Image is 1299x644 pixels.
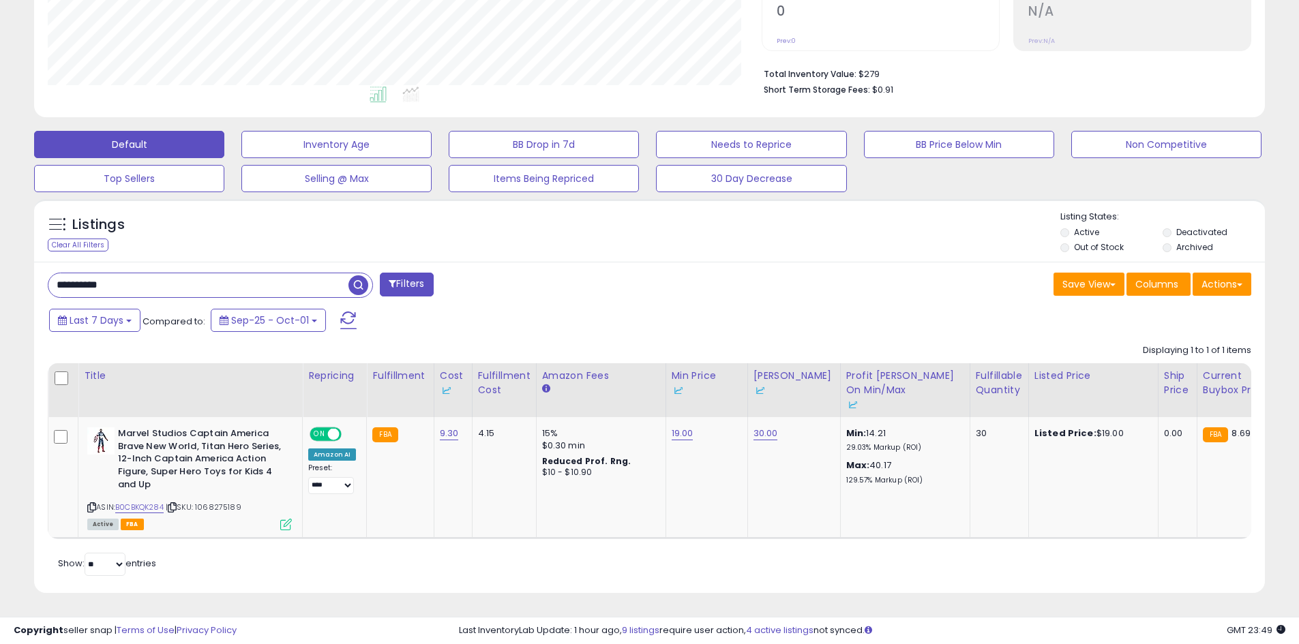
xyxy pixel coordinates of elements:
div: Min Price [672,369,742,397]
div: Fulfillment Cost [478,369,531,397]
img: InventoryLab Logo [846,398,860,412]
b: Marvel Studios Captain America Brave New World, Titan Hero Series, 12-Inch Captain America Action... [118,427,284,494]
small: Prev: 0 [777,37,796,45]
div: Some or all of the values in this column are provided from Inventory Lab. [753,383,835,397]
p: 129.57% Markup (ROI) [846,476,959,485]
div: Displaying 1 to 1 of 1 items [1143,344,1251,357]
div: $19.00 [1034,427,1148,440]
span: Columns [1135,277,1178,291]
a: 4 active listings [746,624,813,637]
div: Amazon Fees [542,369,660,383]
button: Needs to Reprice [656,131,846,158]
div: 15% [542,427,655,440]
a: 9 listings [622,624,659,637]
button: Non Competitive [1071,131,1261,158]
button: Default [34,131,224,158]
a: Privacy Policy [177,624,237,637]
button: Actions [1193,273,1251,296]
a: 30.00 [753,427,778,440]
div: Fulfillment [372,369,428,383]
a: 9.30 [440,427,459,440]
span: All listings currently available for purchase on Amazon [87,519,119,530]
div: ASIN: [87,427,292,528]
button: Sep-25 - Oct-01 [211,309,326,332]
div: Fulfillable Quantity [976,369,1023,397]
h2: N/A [1028,3,1251,22]
small: Amazon Fees. [542,383,550,395]
th: The percentage added to the cost of goods (COGS) that forms the calculator for Min & Max prices. [840,363,970,417]
span: 2025-10-9 23:49 GMT [1227,624,1285,637]
button: Filters [380,273,433,296]
strong: Copyright [14,624,63,637]
label: Out of Stock [1074,241,1124,253]
label: Archived [1176,241,1213,253]
button: Inventory Age [241,131,432,158]
div: $10 - $10.90 [542,467,655,478]
small: Prev: N/A [1028,37,1055,45]
div: Profit [PERSON_NAME] on Min/Max [846,369,964,412]
a: 19.00 [672,427,693,440]
div: Some or all of the values in this column are provided from Inventory Lab. [440,383,466,397]
button: BB Drop in 7d [449,131,639,158]
span: 8.69 [1231,427,1251,440]
span: Compared to: [143,315,205,328]
div: 40.17 [846,459,959,485]
button: Items Being Repriced [449,165,639,192]
label: Deactivated [1176,226,1227,238]
div: Cost [440,369,466,397]
a: B0CBKQK284 [115,502,164,513]
div: Listed Price [1034,369,1152,383]
div: Amazon AI [308,448,356,461]
small: FBA [1203,427,1228,442]
div: 0.00 [1164,427,1186,440]
button: Last 7 Days [49,309,140,332]
b: Reduced Prof. Rng. [542,455,631,467]
b: Listed Price: [1034,427,1096,440]
b: Short Term Storage Fees: [764,84,870,95]
span: OFF [340,429,361,440]
span: Show: entries [58,557,156,570]
button: BB Price Below Min [864,131,1054,158]
div: Ship Price [1164,369,1191,397]
a: Terms of Use [117,624,175,637]
span: FBA [121,519,144,530]
p: 29.03% Markup (ROI) [846,443,959,453]
button: Top Sellers [34,165,224,192]
img: InventoryLab Logo [753,384,767,397]
span: Sep-25 - Oct-01 [231,313,309,327]
button: Selling @ Max [241,165,432,192]
div: [PERSON_NAME] [753,369,835,397]
div: seller snap | | [14,624,237,637]
button: Columns [1126,273,1191,296]
b: Total Inventory Value: [764,68,856,80]
span: | SKU: 1068275189 [166,502,241,512]
img: InventoryLab Logo [672,384,685,397]
div: Current Buybox Price [1203,369,1273,397]
div: Some or all of the values in this column are provided from Inventory Lab. [672,383,742,397]
b: Max: [846,459,870,472]
button: 30 Day Decrease [656,165,846,192]
button: Save View [1054,273,1124,296]
span: Last 7 Days [70,313,123,327]
div: 14.21 [846,427,959,453]
label: Active [1074,226,1099,238]
span: $0.91 [872,83,893,96]
img: 41VbWf+CF-L._SL40_.jpg [87,427,115,455]
div: Title [84,369,297,383]
p: Listing States: [1060,211,1265,224]
span: ON [311,429,328,440]
div: 30 [976,427,1018,440]
div: Last InventoryLab Update: 1 hour ago, require user action, not synced. [459,624,1285,637]
div: $0.30 min [542,440,655,452]
h2: 0 [777,3,999,22]
b: Min: [846,427,867,440]
div: 4.15 [478,427,526,440]
small: FBA [372,427,398,442]
div: Preset: [308,463,356,494]
div: Repricing [308,369,361,383]
div: Some or all of the values in this column are provided from Inventory Lab. [846,397,964,412]
h5: Listings [72,215,125,234]
li: $279 [764,65,1241,81]
div: Clear All Filters [48,239,108,251]
img: InventoryLab Logo [440,384,453,397]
